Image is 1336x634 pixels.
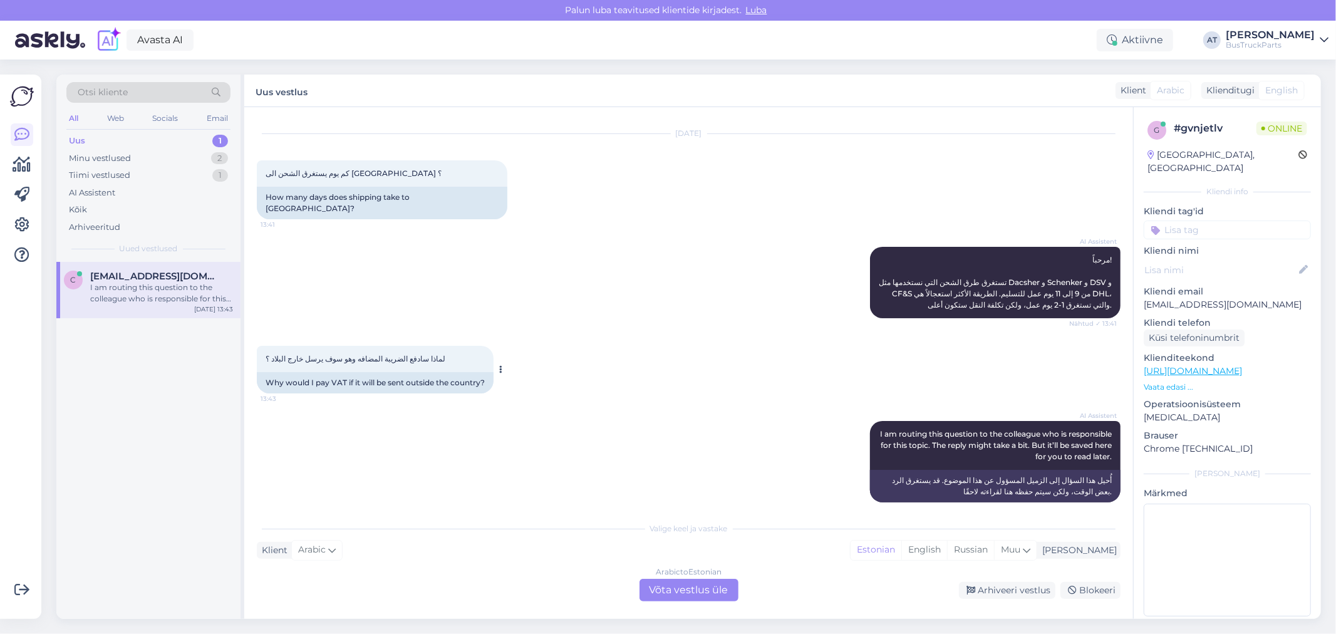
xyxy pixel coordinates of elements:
[211,152,228,165] div: 2
[1069,319,1117,328] span: Nähtud ✓ 13:41
[257,544,287,557] div: Klient
[212,169,228,182] div: 1
[851,541,901,559] div: Estonian
[150,110,180,127] div: Socials
[1226,40,1315,50] div: BusTruckParts
[266,169,442,178] span: كم يوم يستغرق الشحن الى [GEOGRAPHIC_DATA] ؟
[1144,244,1311,257] p: Kliendi nimi
[870,470,1121,502] div: أُحيل هذا السؤال إلى الزميل المسؤول عن هذا الموضوع. قد يستغرق الرد بعض الوقت، ولكن سيتم حفظه هنا ...
[1201,84,1255,97] div: Klienditugi
[69,187,115,199] div: AI Assistent
[1265,84,1298,97] span: English
[879,255,1114,309] span: مرحباً! تستغرق طرق الشحن التي نستخدمها مثل Dacsher و Schenker و DSV و CF&S من 9 إلى 11 يوم عمل لل...
[71,275,76,284] span: C
[69,152,131,165] div: Minu vestlused
[880,429,1114,461] span: I am routing this question to the colleague who is responsible for this topic. The reply might ta...
[1144,429,1311,442] p: Brauser
[261,220,308,229] span: 13:41
[69,135,85,147] div: Uus
[1144,330,1245,346] div: Küsi telefoninumbrit
[95,27,122,53] img: explore-ai
[212,135,228,147] div: 1
[257,187,507,219] div: How many days does shipping take to [GEOGRAPHIC_DATA]?
[1144,487,1311,500] p: Märkmed
[1174,121,1256,136] div: # gvnjetlv
[947,541,994,559] div: Russian
[1154,125,1160,135] span: g
[257,523,1121,534] div: Valige keel ja vastake
[1203,31,1221,49] div: AT
[1147,148,1298,175] div: [GEOGRAPHIC_DATA], [GEOGRAPHIC_DATA]
[1144,263,1297,277] input: Lisa nimi
[1144,382,1311,393] p: Vaata edasi ...
[257,372,494,393] div: Why would I pay VAT if it will be sent outside the country?
[1116,84,1146,97] div: Klient
[1144,351,1311,365] p: Klienditeekond
[1144,442,1311,455] p: Chrome [TECHNICAL_ID]
[1144,316,1311,330] p: Kliendi telefon
[78,86,128,99] span: Otsi kliente
[1157,84,1184,97] span: Arabic
[1144,398,1311,411] p: Operatsioonisüsteem
[1144,365,1242,377] a: [URL][DOMAIN_NAME]
[127,29,194,51] a: Avasta AI
[105,110,127,127] div: Web
[256,82,308,99] label: Uus vestlus
[1144,285,1311,298] p: Kliendi email
[1144,186,1311,197] div: Kliendi info
[66,110,81,127] div: All
[1070,237,1117,246] span: AI Assistent
[640,579,738,601] div: Võta vestlus üle
[1144,411,1311,424] p: [MEDICAL_DATA]
[656,566,722,578] div: Arabic to Estonian
[1144,205,1311,218] p: Kliendi tag'id
[1256,122,1307,135] span: Online
[69,221,120,234] div: Arhiveeritud
[1001,544,1020,555] span: Muu
[194,304,233,314] div: [DATE] 13:43
[1144,221,1311,239] input: Lisa tag
[10,85,34,108] img: Askly Logo
[266,354,445,363] span: لماذا سادفع الضريبة المضافه وهو سوف يرسل خارج البلاد ؟
[120,243,178,254] span: Uued vestlused
[90,271,220,282] span: Chafatrans1@gmail.com
[1144,298,1311,311] p: [EMAIL_ADDRESS][DOMAIN_NAME]
[257,128,1121,139] div: [DATE]
[1144,468,1311,479] div: [PERSON_NAME]
[1070,411,1117,420] span: AI Assistent
[204,110,230,127] div: Email
[901,541,947,559] div: English
[90,282,233,304] div: I am routing this question to the colleague who is responsible for this topic. The reply might ta...
[261,394,308,403] span: 13:43
[1226,30,1315,40] div: [PERSON_NAME]
[742,4,771,16] span: Luba
[959,582,1055,599] div: Arhiveeri vestlus
[1037,544,1117,557] div: [PERSON_NAME]
[1097,29,1173,51] div: Aktiivne
[1226,30,1328,50] a: [PERSON_NAME]BusTruckParts
[69,169,130,182] div: Tiimi vestlused
[298,543,326,557] span: Arabic
[1060,582,1121,599] div: Blokeeri
[1070,503,1117,512] span: 13:43
[69,204,87,216] div: Kõik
